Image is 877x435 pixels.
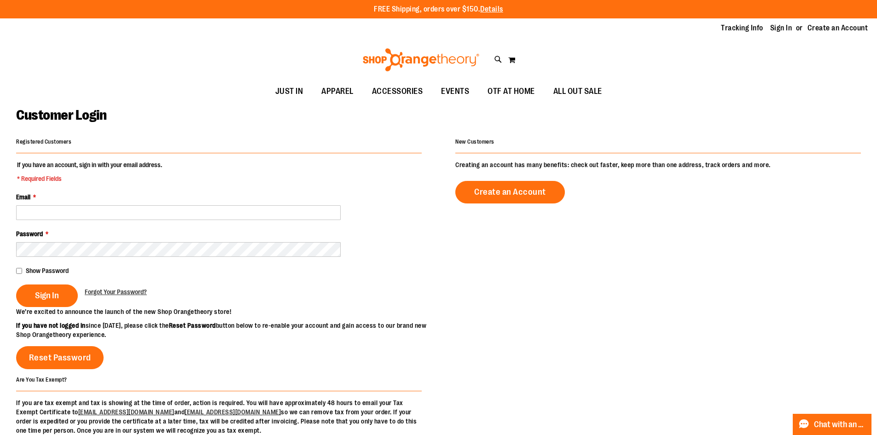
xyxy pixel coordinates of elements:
[16,107,106,123] span: Customer Login
[488,81,535,102] span: OTF AT HOME
[16,376,67,383] strong: Are You Tax Exempt?
[78,408,174,416] a: [EMAIL_ADDRESS][DOMAIN_NAME]
[16,230,43,238] span: Password
[721,23,763,33] a: Tracking Info
[85,287,147,296] a: Forgot Your Password?
[16,346,104,369] a: Reset Password
[321,81,354,102] span: APPAREL
[16,321,439,339] p: since [DATE], please click the button below to re-enable your account and gain access to our bran...
[185,408,281,416] a: [EMAIL_ADDRESS][DOMAIN_NAME]
[455,139,494,145] strong: New Customers
[17,174,162,183] span: * Required Fields
[16,398,422,435] p: If you are tax exempt and tax is showing at the time of order, action is required. You will have ...
[26,267,69,274] span: Show Password
[455,181,565,203] a: Create an Account
[480,5,503,13] a: Details
[16,160,163,183] legend: If you have an account, sign in with your email address.
[16,139,71,145] strong: Registered Customers
[441,81,469,102] span: EVENTS
[793,414,872,435] button: Chat with an Expert
[474,187,546,197] span: Create an Account
[16,322,86,329] strong: If you have not logged in
[275,81,303,102] span: JUST IN
[16,307,439,316] p: We’re excited to announce the launch of the new Shop Orangetheory store!
[361,48,481,71] img: Shop Orangetheory
[372,81,423,102] span: ACCESSORIES
[374,4,503,15] p: FREE Shipping, orders over $150.
[16,284,78,307] button: Sign In
[85,288,147,296] span: Forgot Your Password?
[16,193,30,201] span: Email
[455,160,861,169] p: Creating an account has many benefits: check out faster, keep more than one address, track orders...
[814,420,866,429] span: Chat with an Expert
[807,23,868,33] a: Create an Account
[169,322,216,329] strong: Reset Password
[35,290,59,301] span: Sign In
[770,23,792,33] a: Sign In
[553,81,602,102] span: ALL OUT SALE
[29,353,91,363] span: Reset Password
